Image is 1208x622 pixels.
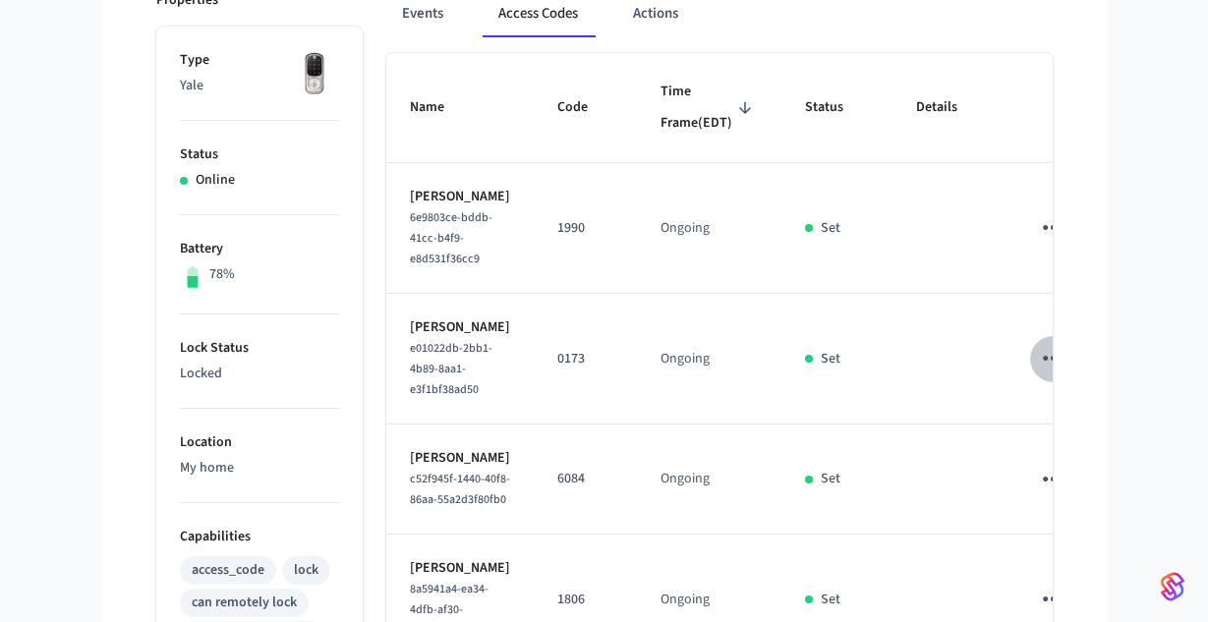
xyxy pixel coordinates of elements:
p: Type [180,50,339,71]
span: 6e9803ce-bddb-41cc-b4f9-e8d531f36cc9 [410,209,492,267]
span: Name [410,92,470,123]
img: Yale Assure Touchscreen Wifi Smart Lock, Satin Nickel, Front [290,50,339,99]
p: 1990 [557,218,613,239]
span: Code [557,92,613,123]
p: Lock Status [180,338,339,359]
p: 6084 [557,469,613,489]
td: Ongoing [637,424,781,535]
p: 78% [209,264,235,285]
p: Status [180,144,339,165]
td: Ongoing [637,294,781,424]
span: Time Frame(EDT) [661,77,758,139]
span: Status [805,92,869,123]
p: Yale [180,76,339,96]
span: Details [916,92,983,123]
p: My home [180,458,339,479]
p: Set [821,590,840,610]
p: Set [821,349,840,369]
p: Location [180,432,339,453]
span: c52f945f-1440-40f8-86aa-55a2d3f80fb0 [410,471,510,508]
p: [PERSON_NAME] [410,558,510,579]
td: Ongoing [637,163,781,294]
p: Set [821,218,840,239]
div: access_code [192,560,264,581]
p: 1806 [557,590,613,610]
div: can remotely lock [192,593,297,613]
p: 0173 [557,349,613,369]
p: [PERSON_NAME] [410,448,510,469]
p: Battery [180,239,339,259]
p: Locked [180,364,339,384]
img: SeamLogoGradient.69752ec5.svg [1161,571,1184,602]
p: [PERSON_NAME] [410,187,510,207]
p: Online [196,170,235,191]
p: Capabilities [180,527,339,547]
p: [PERSON_NAME] [410,317,510,338]
span: e01022db-2bb1-4b89-8aa1-e3f1bf38ad50 [410,340,492,398]
p: Set [821,469,840,489]
div: lock [294,560,318,581]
